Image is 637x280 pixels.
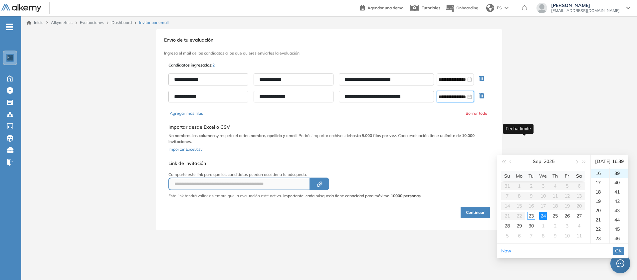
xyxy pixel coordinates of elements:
div: 40 [610,178,628,187]
a: Inicio [27,20,44,26]
div: 9 [551,232,559,240]
div: 1 [539,222,547,230]
h5: Importar desde Excel o CSV [168,124,490,130]
div: 46 [610,234,628,243]
div: 25 [551,212,559,220]
div: 24 [539,212,547,220]
a: Dashboard [111,20,132,25]
div: 23 [591,234,609,243]
div: 10 [563,232,571,240]
a: Now [501,248,511,254]
div: [DATE] 16:39 [593,155,625,168]
div: 45 [610,224,628,234]
div: 21 [591,215,609,224]
span: Invitar por email [139,20,169,26]
td: 2025-09-30 [525,221,537,231]
td: 2025-10-03 [561,221,573,231]
td: 2025-10-09 [549,231,561,241]
b: hasta 5.000 filas por vez [350,133,396,138]
div: 39 [610,169,628,178]
p: Candidatos ingresados: [168,62,215,68]
div: 2 [551,222,559,230]
h3: Envío de tu evaluación [164,37,494,43]
i: - [6,26,13,28]
span: ES [497,5,502,11]
div: 22 [591,224,609,234]
div: 3 [563,222,571,230]
td: 2025-09-24 [537,211,549,221]
th: We [537,171,549,181]
div: 41 [610,187,628,197]
div: 7 [527,232,535,240]
td: 2025-09-28 [501,221,513,231]
b: nombre, apellido y email [251,133,297,138]
span: Tutoriales [422,5,440,10]
span: Agendar una demo [367,5,403,10]
td: 2025-09-27 [573,211,585,221]
img: Logo [1,4,41,13]
th: Th [549,171,561,181]
div: 27 [575,212,583,220]
td: 2025-10-10 [561,231,573,241]
div: 44 [610,215,628,224]
th: Mo [513,171,525,181]
div: 20 [591,206,609,215]
button: Borrar todo [466,110,487,116]
div: 26 [563,212,571,220]
button: OK [613,247,624,255]
h5: Link de invitación [168,161,421,166]
span: 2 [212,63,215,68]
div: 28 [503,222,511,230]
td: 2025-10-08 [537,231,549,241]
td: 2025-10-06 [513,231,525,241]
p: Comparte este link para que los candidatos puedan acceder a tu búsqueda. [168,172,421,178]
td: 2025-09-29 [513,221,525,231]
button: Continuar [461,207,490,218]
div: 19 [591,197,609,206]
div: 8 [539,232,547,240]
div: Fecha límite [503,124,533,134]
span: [EMAIL_ADDRESS][DOMAIN_NAME] [551,8,620,13]
img: world [486,4,494,12]
td: 2025-09-23 [525,211,537,221]
div: 29 [515,222,523,230]
b: No nombres las columnas [168,133,217,138]
td: 2025-10-07 [525,231,537,241]
th: Tu [525,171,537,181]
td: 2025-09-26 [561,211,573,221]
img: https://assets.alkemy.org/workspaces/1802/d452bae4-97f6-47ab-b3bf-1c40240bc960.jpg [7,55,13,61]
span: Alkymetrics [51,20,73,25]
th: Su [501,171,513,181]
th: Sa [573,171,585,181]
h3: Ingresa el mail de los candidatos a los que quieres enviarles la evaluación. [164,51,494,56]
div: 42 [610,197,628,206]
strong: 10000 personas [391,193,421,198]
td: 2025-10-02 [549,221,561,231]
div: 17 [591,178,609,187]
div: 16 [591,169,609,178]
div: 47 [610,243,628,252]
p: Este link tendrá validez siempre que la evaluación esté activa. [168,193,282,199]
button: Sep [533,155,541,168]
div: 18 [591,187,609,197]
a: Agendar una demo [360,3,403,11]
div: 4 [575,222,583,230]
div: 30 [527,222,535,230]
button: Onboarding [446,1,478,15]
span: OK [615,247,622,254]
th: Fr [561,171,573,181]
div: 6 [515,232,523,240]
td: 2025-10-04 [573,221,585,231]
span: [PERSON_NAME] [551,3,620,8]
a: Evaluaciones [80,20,104,25]
span: Onboarding [456,5,478,10]
span: Importar Excel/csv [168,147,202,152]
button: 2025 [544,155,555,168]
div: 11 [575,232,583,240]
td: 2025-10-01 [537,221,549,231]
div: 43 [610,206,628,215]
p: y respeta el orden: . Podrás importar archivos de . Cada evaluación tiene un . [168,133,490,145]
td: 2025-10-11 [573,231,585,241]
span: message [616,259,624,267]
button: Agregar más filas [170,110,203,116]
